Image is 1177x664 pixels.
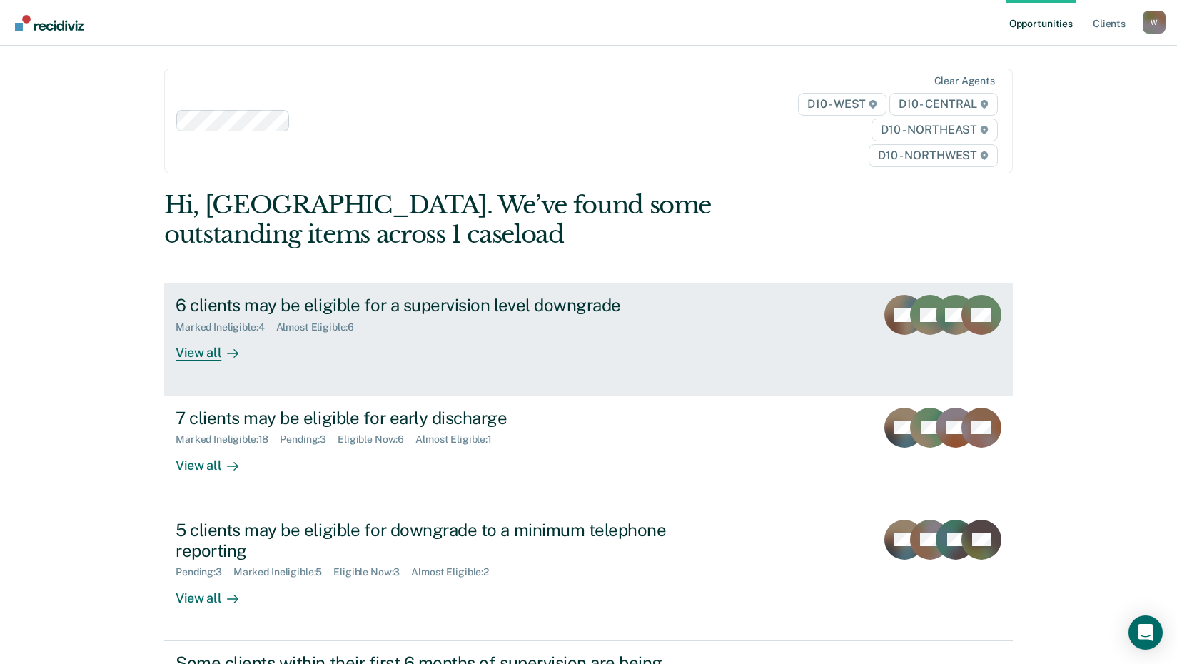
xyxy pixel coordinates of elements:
[1143,11,1166,34] button: Profile dropdown button
[1143,11,1166,34] div: W
[338,433,415,446] div: Eligible Now : 6
[164,283,1013,396] a: 6 clients may be eligible for a supervision level downgradeMarked Ineligible:4Almost Eligible:6Vi...
[164,508,1013,641] a: 5 clients may be eligible for downgrade to a minimum telephone reportingPending:3Marked Ineligibl...
[889,93,998,116] span: D10 - CENTRAL
[872,119,997,141] span: D10 - NORTHEAST
[280,433,338,446] div: Pending : 3
[176,578,256,606] div: View all
[176,520,677,561] div: 5 clients may be eligible for downgrade to a minimum telephone reporting
[164,191,843,249] div: Hi, [GEOGRAPHIC_DATA]. We’ve found some outstanding items across 1 caseload
[798,93,886,116] span: D10 - WEST
[15,15,84,31] img: Recidiviz
[333,566,411,578] div: Eligible Now : 3
[176,433,280,446] div: Marked Ineligible : 18
[176,295,677,316] div: 6 clients may be eligible for a supervision level downgrade
[176,408,677,428] div: 7 clients may be eligible for early discharge
[934,75,995,87] div: Clear agents
[176,446,256,473] div: View all
[164,396,1013,508] a: 7 clients may be eligible for early dischargeMarked Ineligible:18Pending:3Eligible Now:6Almost El...
[176,321,276,333] div: Marked Ineligible : 4
[415,433,503,446] div: Almost Eligible : 1
[176,566,233,578] div: Pending : 3
[411,566,500,578] div: Almost Eligible : 2
[276,321,366,333] div: Almost Eligible : 6
[233,566,333,578] div: Marked Ineligible : 5
[1128,615,1163,650] div: Open Intercom Messenger
[869,144,997,167] span: D10 - NORTHWEST
[176,333,256,361] div: View all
